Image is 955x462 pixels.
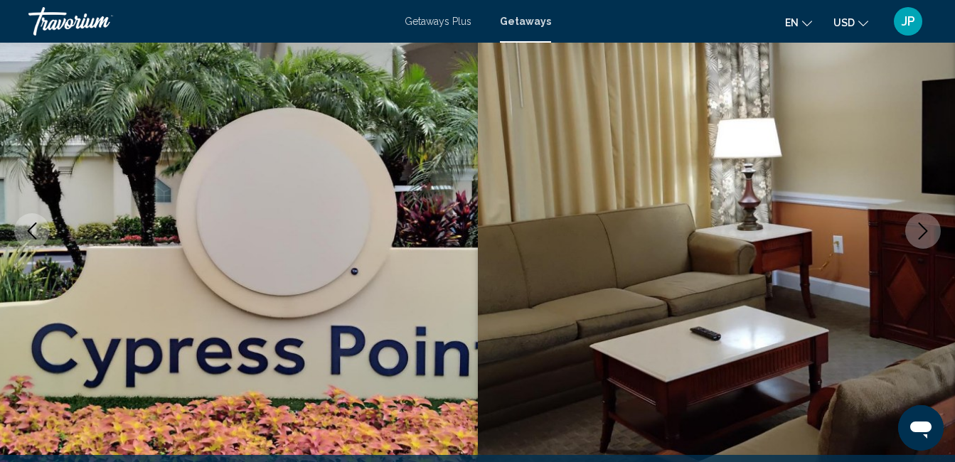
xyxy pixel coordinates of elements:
span: en [785,17,799,28]
span: USD [833,17,855,28]
button: Previous image [14,213,50,249]
a: Getaways Plus [405,16,471,27]
span: JP [902,14,915,28]
button: Next image [905,213,941,249]
iframe: Button to launch messaging window [898,405,944,451]
button: User Menu [890,6,927,36]
button: Change language [785,12,812,33]
a: Getaways [500,16,551,27]
a: Travorium [28,7,390,36]
button: Change currency [833,12,868,33]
